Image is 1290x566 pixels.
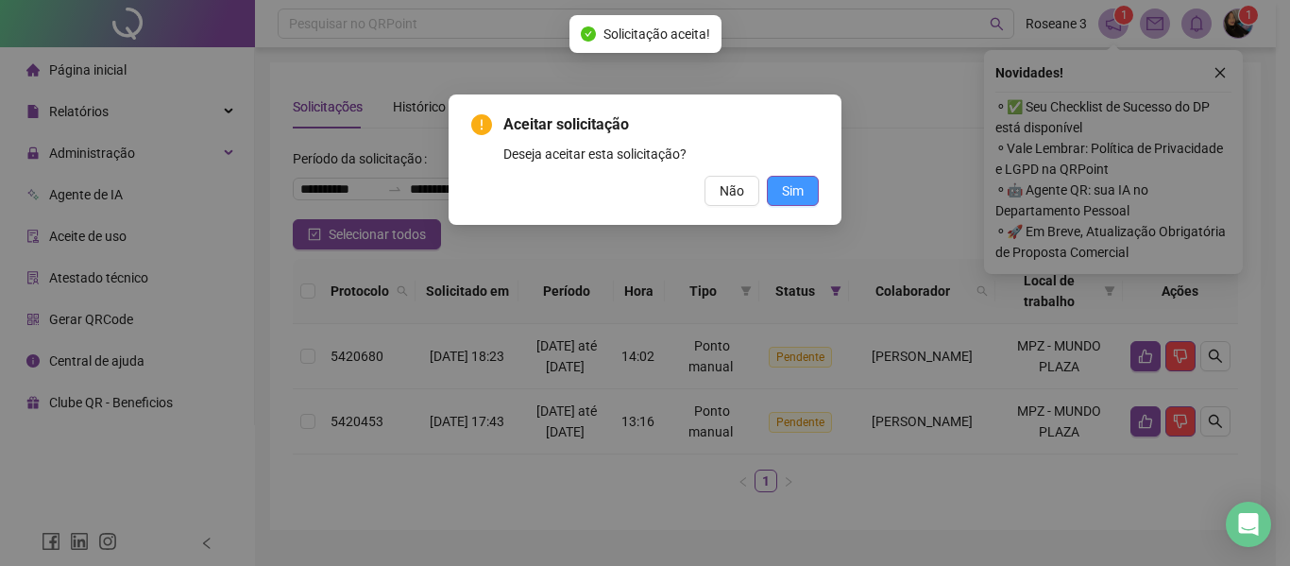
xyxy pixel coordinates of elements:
[603,24,710,44] span: Solicitação aceita!
[782,180,804,201] span: Sim
[720,180,744,201] span: Não
[471,114,492,135] span: exclamation-circle
[503,113,819,136] span: Aceitar solicitação
[767,176,819,206] button: Sim
[1226,502,1271,547] div: Open Intercom Messenger
[581,26,596,42] span: check-circle
[704,176,759,206] button: Não
[503,144,819,164] div: Deseja aceitar esta solicitação?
